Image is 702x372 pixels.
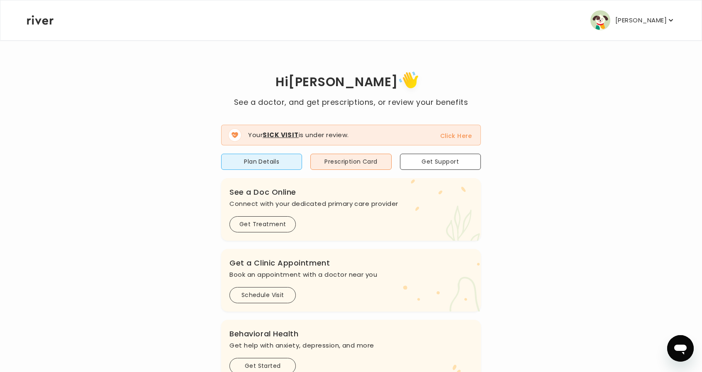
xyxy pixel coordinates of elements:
[229,340,473,351] p: Get help with anxiety, depression, and more
[229,287,296,303] button: Schedule Visit
[229,328,473,340] h3: Behavioral Health
[310,154,391,170] button: Prescription Card
[590,10,675,30] button: user avatar[PERSON_NAME]
[440,131,472,141] button: Click Here
[615,14,667,26] p: [PERSON_NAME]
[234,69,468,97] h1: Hi [PERSON_NAME]
[229,198,473,210] p: Connect with your dedicated primary care provider
[234,97,468,108] p: See a doctor, and get prescriptions, or review your benefits
[590,10,610,30] img: user avatar
[229,186,473,198] h3: See a Doc Online
[229,216,296,232] button: Get Treatment
[400,154,481,170] button: Get Support
[221,154,302,170] button: Plan Details
[229,257,473,269] h3: Get a Clinic Appointment
[263,130,299,139] strong: Sick Visit
[229,269,473,280] p: Book an appointment with a doctor near you
[248,130,349,140] p: Your is under review.
[667,335,694,362] iframe: Button to launch messaging window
